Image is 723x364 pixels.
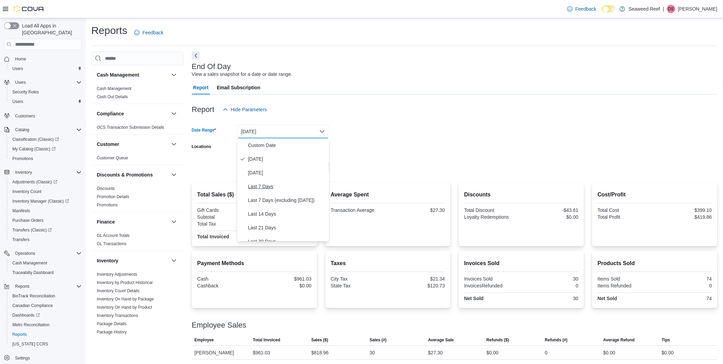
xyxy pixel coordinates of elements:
[10,292,82,300] span: BioTrack Reconciliation
[10,145,82,153] span: My Catalog (Classic)
[12,237,30,242] span: Transfers
[662,337,670,343] span: Tips
[97,155,128,161] span: Customer Queue
[91,184,184,212] div: Discounts & Promotions
[97,280,153,285] a: Inventory by Product Historical
[12,179,57,185] span: Adjustments (Classic)
[7,216,84,225] button: Purchase Orders
[464,259,579,268] h2: Invoices Sold
[10,340,82,348] span: Washington CCRS
[10,207,33,215] a: Manifests
[12,126,82,134] span: Catalog
[253,349,270,357] div: $961.03
[598,276,654,282] div: Items Sold
[12,322,49,328] span: Metrc Reconciliation
[10,340,51,348] a: [US_STATE] CCRS
[19,22,82,36] span: Load All Apps in [GEOGRAPHIC_DATA]
[97,241,127,246] a: GL Transactions
[1,54,84,64] button: Home
[10,302,82,310] span: Canadian Compliance
[12,112,38,120] a: Customers
[256,276,312,282] div: $961.03
[97,338,132,343] span: Product Expirations
[602,12,602,13] span: Dark Mode
[487,349,499,357] div: $0.00
[91,123,184,134] div: Compliance
[10,216,46,225] a: Purchase Orders
[7,64,84,73] button: Users
[97,305,152,310] span: Inventory On Hand by Product
[311,349,329,357] div: $818.96
[97,330,127,334] a: Package History
[598,283,654,288] div: Items Refunded
[523,276,579,282] div: 30
[97,313,138,318] a: Inventory Transactions
[220,103,270,116] button: Hide Parameters
[10,269,56,277] a: Traceabilty Dashboard
[197,221,253,227] div: Total Tax
[97,297,154,302] a: Inventory On Hand by Package
[10,321,82,329] span: Metrc Reconciliation
[170,171,178,179] button: Discounts & Promotions
[331,191,445,199] h2: Average Spent
[10,259,82,267] span: Cash Management
[14,5,45,12] img: Cova
[331,276,387,282] div: City Tax
[192,127,216,133] label: Date Range
[10,207,82,215] span: Manifests
[97,288,140,294] span: Inventory Count Details
[10,187,44,196] a: Inventory Count
[656,207,712,213] div: $399.10
[97,94,128,100] span: Cash Out Details
[248,169,326,177] span: [DATE]
[12,227,52,233] span: Transfers (Classic)
[131,26,166,39] a: Feedback
[237,138,329,241] div: Select listbox
[197,259,312,268] h2: Payment Methods
[7,97,84,106] button: Users
[464,191,579,199] h2: Discounts
[12,332,27,337] span: Reports
[12,111,82,120] span: Customers
[97,218,115,225] h3: Finance
[1,282,84,291] button: Reports
[97,71,168,78] button: Cash Management
[10,135,82,144] span: Classification (Classic)
[170,71,178,79] button: Cash Management
[12,55,29,63] a: Home
[253,337,280,343] span: Total Invoiced
[97,86,131,91] span: Cash Management
[15,170,32,175] span: Inventory
[1,111,84,121] button: Customers
[12,89,39,95] span: Security Roles
[10,311,82,319] span: Dashboards
[7,258,84,268] button: Cash Management
[248,210,326,218] span: Last 14 Days
[7,206,84,216] button: Manifests
[10,98,26,106] a: Users
[7,225,84,235] a: Transfers (Classic)
[256,283,312,288] div: $0.00
[10,88,82,96] span: Security Roles
[97,321,127,326] a: Package Details
[97,218,168,225] button: Finance
[598,296,617,301] strong: Net Sold
[656,276,712,282] div: 74
[10,88,42,96] a: Security Roles
[1,168,84,177] button: Inventory
[15,127,29,133] span: Catalog
[389,207,445,213] div: $27.30
[192,52,200,60] button: Next
[1,353,84,363] button: Settings
[7,291,84,301] button: BioTrack Reconciliation
[15,284,30,289] span: Reports
[248,182,326,191] span: Last 7 Days
[10,65,82,73] span: Users
[668,5,674,13] span: DS
[10,321,52,329] a: Metrc Reconciliation
[197,207,253,213] div: Gift Cards
[12,146,56,152] span: My Catalog (Classic)
[464,214,520,220] div: Loyalty Redemptions
[7,187,84,196] button: Inventory Count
